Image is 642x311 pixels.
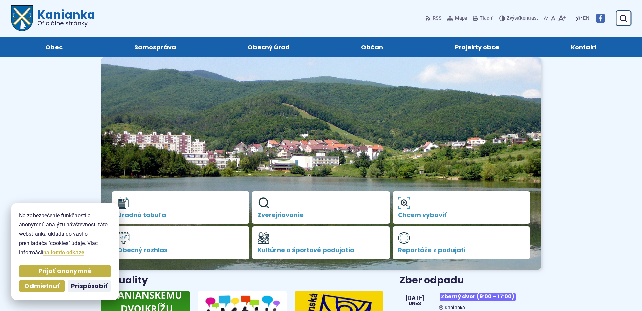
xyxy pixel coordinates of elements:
a: Logo Kanianka, prejsť na domovskú stránku. [11,5,95,31]
a: Občan [332,37,413,57]
span: Úradná tabuľa [117,212,244,218]
button: Prijať anonymné [19,265,111,277]
a: RSS [426,11,443,25]
span: Kontakt [571,37,597,57]
a: Zberný dvor (9:00 – 17:00) Kanianka [DATE] Dnes [400,290,541,311]
span: Samospráva [134,37,176,57]
a: Obecný rozhlas [112,226,250,259]
p: Na zabezpečenie funkčnosti a anonymnú analýzu návštevnosti táto webstránka ukladá do vášho prehli... [19,211,111,257]
button: Tlačiť [471,11,494,25]
a: Projekty obce [426,37,528,57]
span: Prijať anonymné [38,267,92,275]
span: Reportáže z podujatí [398,247,525,254]
img: Prejsť na Facebook stránku [596,14,605,23]
span: Kanianka [445,305,465,311]
a: Samospráva [105,37,205,57]
span: Obecný úrad [248,37,290,57]
a: Obecný úrad [219,37,319,57]
a: na tomto odkaze [43,249,84,256]
span: Zvýšiť [507,15,520,21]
span: [DATE] [406,295,424,301]
button: Prispôsobiť [68,280,111,292]
span: Občan [361,37,383,57]
a: Kultúrne a športové podujatia [252,226,390,259]
span: Chcem vybaviť [398,212,525,218]
a: Úradná tabuľa [112,191,250,224]
span: RSS [433,14,442,22]
span: Obec [45,37,63,57]
button: Odmietnuť [19,280,65,292]
span: Kultúrne a športové podujatia [258,247,384,254]
span: Zverejňovanie [258,212,384,218]
a: EN [582,14,591,22]
button: Nastaviť pôvodnú veľkosť písma [550,11,557,25]
a: Kontakt [542,37,626,57]
span: Prispôsobiť [71,282,108,290]
span: Oficiálne stránky [37,20,95,26]
span: Projekty obce [455,37,499,57]
a: Zverejňovanie [252,191,390,224]
h1: Kanianka [33,9,95,26]
span: Obecný rozhlas [117,247,244,254]
h3: Aktuality [101,275,148,286]
a: Chcem vybaviť [393,191,530,224]
span: Mapa [455,14,467,22]
a: Obec [16,37,92,57]
span: EN [583,14,589,22]
button: Zmenšiť veľkosť písma [542,11,550,25]
button: Zväčšiť veľkosť písma [557,11,567,25]
span: Odmietnuť [24,282,60,290]
span: Tlačiť [480,16,492,21]
a: Reportáže z podujatí [393,226,530,259]
a: Mapa [446,11,469,25]
img: Prejsť na domovskú stránku [11,5,33,31]
span: Dnes [406,301,424,306]
span: Zberný dvor (9:00 – 17:00) [440,293,516,301]
h3: Zber odpadu [400,275,541,286]
span: kontrast [507,16,538,21]
button: Zvýšiťkontrast [499,11,539,25]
